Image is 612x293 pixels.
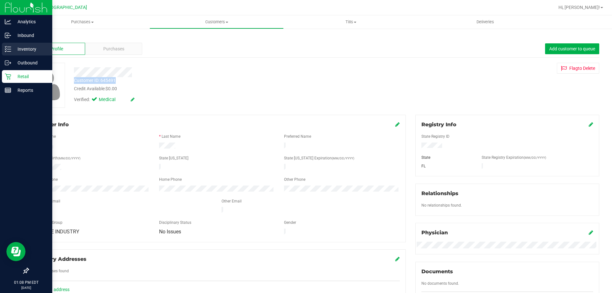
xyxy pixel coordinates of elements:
label: Last Name [162,134,180,139]
span: Purchases [15,19,149,25]
a: Purchases [15,15,149,29]
span: SERVICE INDUSTRY [34,229,79,235]
inline-svg: Retail [5,73,11,80]
span: Add customer to queue [549,46,595,51]
span: No Issues [159,229,181,235]
a: Tills [284,15,418,29]
label: Disciplinary Status [159,220,191,225]
p: Inbound [11,32,49,39]
div: FL [417,163,477,169]
label: State [US_STATE] Expiration [284,155,354,161]
p: Retail [11,73,49,80]
span: No documents found. [421,281,459,286]
inline-svg: Reports [5,87,11,93]
span: Purchases [103,46,124,52]
a: Deliveries [418,15,552,29]
label: State Registry ID [421,134,449,139]
span: [GEOGRAPHIC_DATA] [43,5,87,10]
label: Home Phone [159,177,182,182]
span: (MM/DD/YYYY) [332,157,354,160]
span: Customers [150,19,283,25]
label: State [US_STATE] [159,155,188,161]
label: State Registry Expiration [482,155,546,160]
p: Inventory [11,45,49,53]
span: (MM/DD/YYYY) [58,157,80,160]
span: Registry Info [421,121,456,128]
div: Customer ID: 645491 [74,77,116,84]
p: [DATE] [3,285,49,290]
p: Analytics [11,18,49,26]
p: 01:08 PM EDT [3,280,49,285]
p: Outbound [11,59,49,67]
button: Flagto Delete [557,63,599,74]
inline-svg: Analytics [5,18,11,25]
inline-svg: Outbound [5,60,11,66]
span: Documents [421,268,453,275]
label: Date of Birth [37,155,80,161]
div: State [417,155,477,160]
div: Credit Available: [74,85,355,92]
span: (MM/DD/YYYY) [524,156,546,159]
span: Physician [421,230,448,236]
button: Add customer to queue [545,43,599,54]
label: Gender [284,220,296,225]
span: Profile [50,46,63,52]
a: Customers [149,15,284,29]
span: Medical [99,96,124,103]
div: Verified: [74,96,135,103]
label: Other Phone [284,177,305,182]
iframe: Resource center [6,242,25,261]
inline-svg: Inventory [5,46,11,52]
p: Reports [11,86,49,94]
span: Deliveries [468,19,503,25]
span: Hi, [PERSON_NAME]! [558,5,600,10]
label: Preferred Name [284,134,311,139]
span: Tills [284,19,418,25]
span: Relationships [421,190,458,196]
label: Other Email [222,198,242,204]
label: No relationships found. [421,202,462,208]
span: $0.00 [106,86,117,91]
inline-svg: Inbound [5,32,11,39]
span: Delivery Addresses [34,256,86,262]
